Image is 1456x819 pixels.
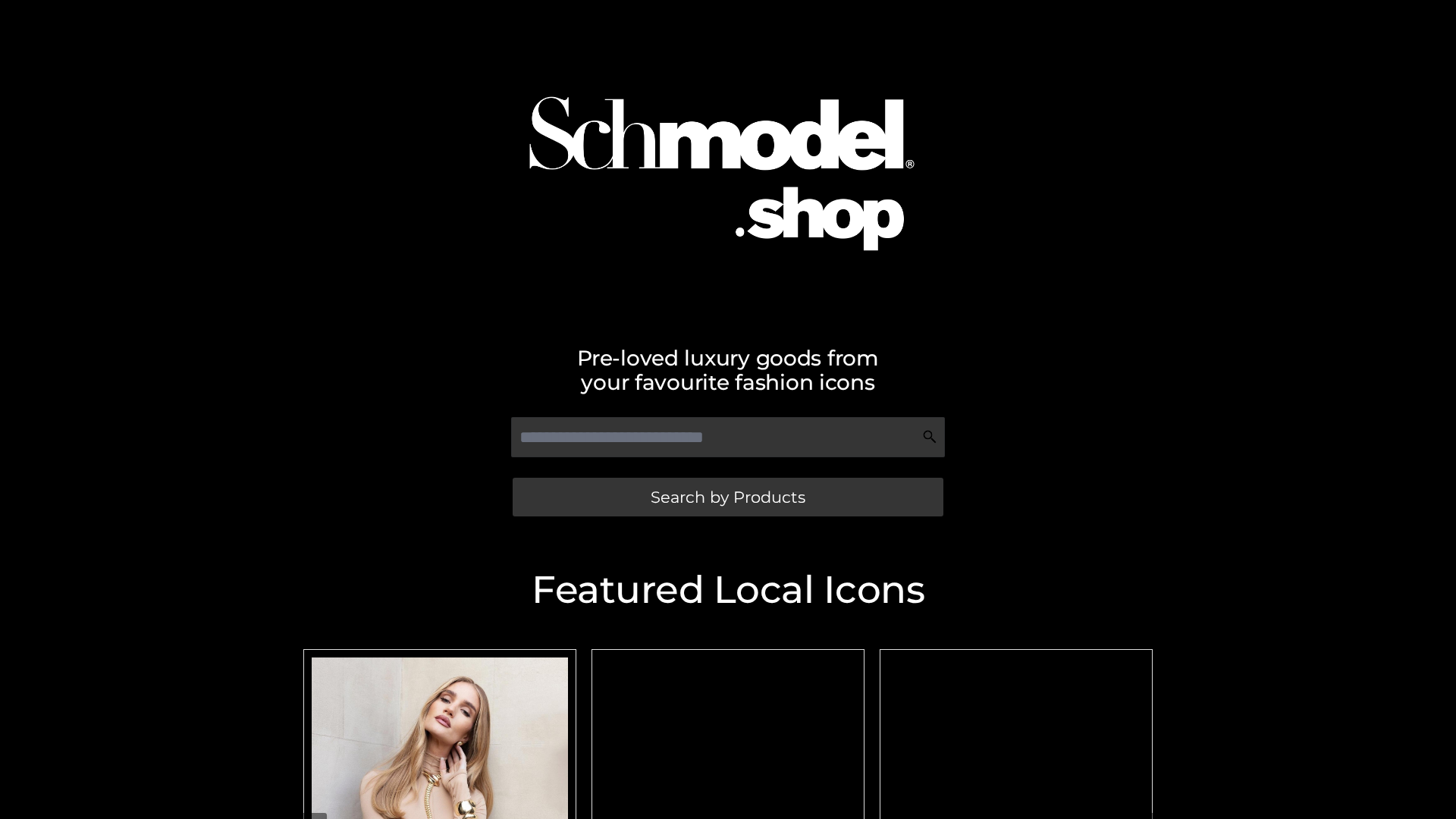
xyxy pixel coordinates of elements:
h2: Pre-loved luxury goods from your favourite fashion icons [296,346,1160,394]
a: Search by Products [513,478,943,516]
h2: Featured Local Icons​ [296,571,1160,609]
span: Search by Products [651,489,805,505]
img: Search Icon [922,429,937,444]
